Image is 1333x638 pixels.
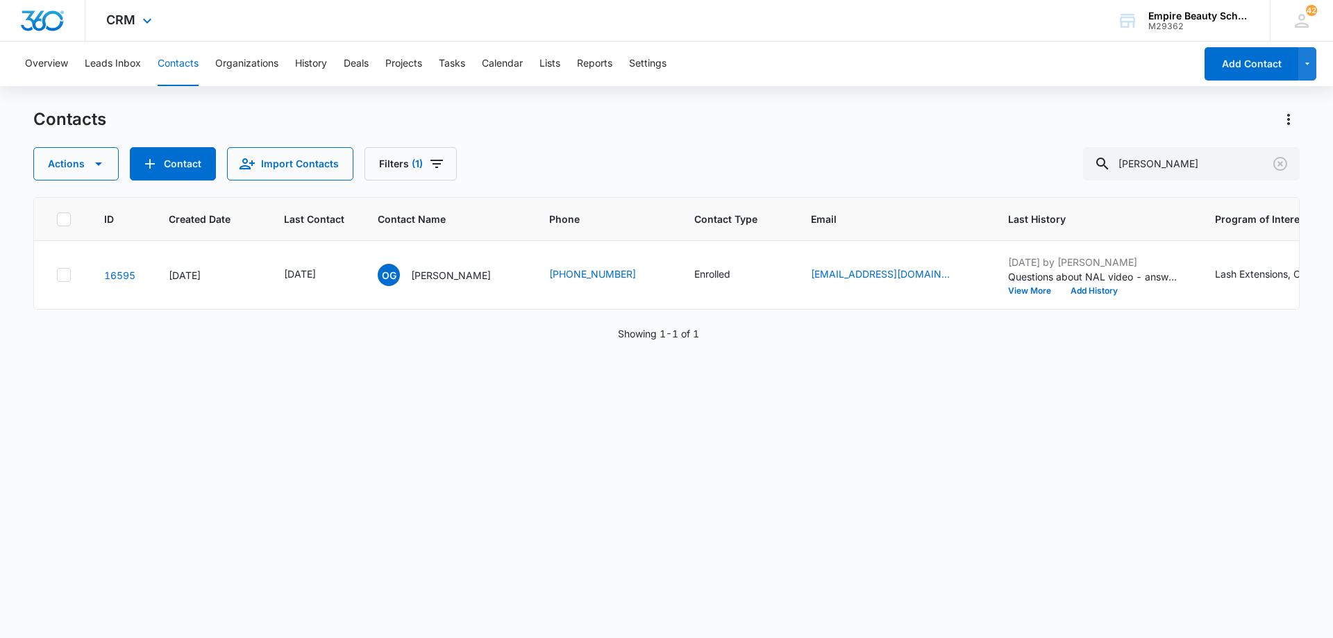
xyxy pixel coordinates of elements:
div: Last Contact - 1757548800 - Select to Edit Field [284,267,341,283]
h1: Contacts [33,109,106,130]
button: Add History [1061,287,1127,295]
p: [DATE] by [PERSON_NAME] [1008,255,1182,269]
button: Lists [539,42,560,86]
button: History [295,42,327,86]
a: Navigate to contact details page for Olivia Gannon [104,269,135,281]
div: Contact Name - Olivia Gannon - Select to Edit Field [378,264,516,286]
button: Actions [1277,108,1300,131]
p: Showing 1-1 of 1 [618,326,699,341]
a: [EMAIL_ADDRESS][DOMAIN_NAME] [811,267,950,281]
button: Actions [33,147,119,181]
button: Calendar [482,42,523,86]
span: CRM [106,12,135,27]
span: Created Date [169,212,230,226]
span: Last History [1008,212,1162,226]
p: Questions about NAL video - answered her how to [1008,269,1182,284]
span: ID [104,212,115,226]
div: notifications count [1306,5,1317,16]
div: Enrolled [694,267,730,281]
button: Contacts [158,42,199,86]
div: Phone - (207) 715-1027 - Select to Edit Field [549,267,661,283]
button: Settings [629,42,666,86]
span: Phone [549,212,641,226]
div: account id [1148,22,1250,31]
button: Deals [344,42,369,86]
button: Clear [1269,153,1291,175]
span: Contact Name [378,212,496,226]
span: Last Contact [284,212,344,226]
div: [DATE] [169,268,251,283]
button: Organizations [215,42,278,86]
div: Contact Type - Enrolled - Select to Edit Field [694,267,755,283]
div: Email - livigannon123@gmail.com - Select to Edit Field [811,267,975,283]
span: OG [378,264,400,286]
button: Add Contact [130,147,216,181]
button: Filters [364,147,457,181]
button: Add Contact [1205,47,1298,81]
button: Projects [385,42,422,86]
button: Tasks [439,42,465,86]
div: [DATE] [284,267,316,281]
button: Overview [25,42,68,86]
input: Search Contacts [1083,147,1300,181]
p: [PERSON_NAME] [411,268,491,283]
span: 42 [1306,5,1317,16]
button: Reports [577,42,612,86]
button: Leads Inbox [85,42,141,86]
span: Email [811,212,955,226]
a: [PHONE_NUMBER] [549,267,636,281]
div: account name [1148,10,1250,22]
span: (1) [412,159,423,169]
button: View More [1008,287,1061,295]
span: Contact Type [694,212,757,226]
button: Import Contacts [227,147,353,181]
